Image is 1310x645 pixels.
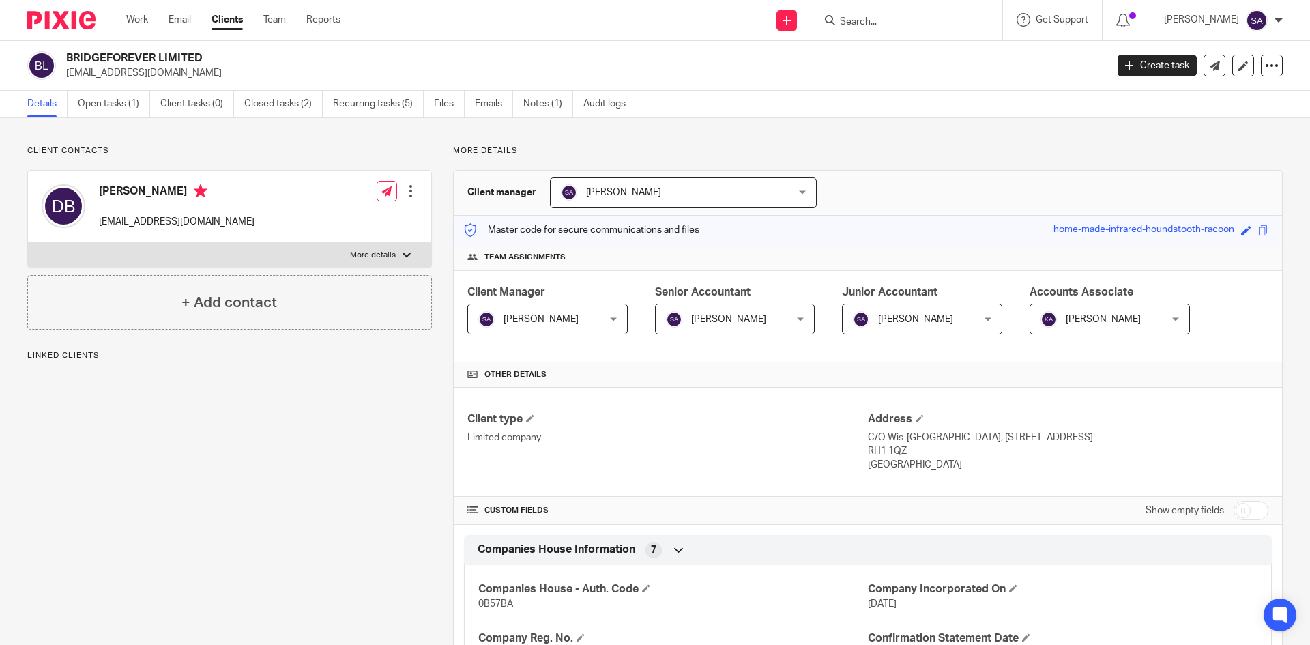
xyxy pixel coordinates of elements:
a: Open tasks (1) [78,91,150,117]
a: Client tasks (0) [160,91,234,117]
span: Get Support [1036,15,1088,25]
p: [GEOGRAPHIC_DATA] [868,458,1268,472]
img: Pixie [27,11,96,29]
h4: Client type [467,412,868,427]
div: home-made-infrared-houndstooth-racoon [1053,223,1234,238]
a: Reports [306,13,340,27]
h4: Companies House - Auth. Code [478,582,868,597]
p: RH1 1QZ [868,444,1268,458]
span: [PERSON_NAME] [586,188,661,197]
a: Clients [212,13,243,27]
span: [PERSON_NAME] [1066,315,1141,324]
i: Primary [194,184,207,198]
input: Search [839,16,961,29]
h4: Address [868,412,1268,427]
span: 0B57BA [478,599,513,609]
span: Companies House Information [478,543,635,557]
h3: Client manager [467,186,536,199]
h4: + Add contact [181,292,277,313]
span: [PERSON_NAME] [878,315,953,324]
span: Accounts Associate [1030,287,1133,298]
a: Emails [475,91,513,117]
span: Client Manager [467,287,545,298]
h4: [PERSON_NAME] [99,184,254,201]
a: Closed tasks (2) [244,91,323,117]
a: Work [126,13,148,27]
span: Junior Accountant [842,287,937,298]
a: Recurring tasks (5) [333,91,424,117]
p: More details [453,145,1283,156]
img: svg%3E [1246,10,1268,31]
h2: BRIDGEFOREVER LIMITED [66,51,891,66]
span: Other details [484,369,547,380]
img: svg%3E [561,184,577,201]
label: Show empty fields [1146,504,1224,517]
a: Team [263,13,286,27]
p: [EMAIL_ADDRESS][DOMAIN_NAME] [99,215,254,229]
span: [DATE] [868,599,897,609]
span: Senior Accountant [655,287,751,298]
img: svg%3E [478,311,495,328]
h4: CUSTOM FIELDS [467,505,868,516]
a: Details [27,91,68,117]
span: [PERSON_NAME] [691,315,766,324]
p: Limited company [467,431,868,444]
p: Master code for secure communications and files [464,223,699,237]
a: Email [169,13,191,27]
img: svg%3E [853,311,869,328]
p: More details [350,250,396,261]
p: C/O Wis-[GEOGRAPHIC_DATA], [STREET_ADDRESS] [868,431,1268,444]
p: [PERSON_NAME] [1164,13,1239,27]
img: svg%3E [1040,311,1057,328]
h4: Company Incorporated On [868,582,1257,597]
p: [EMAIL_ADDRESS][DOMAIN_NAME] [66,66,1097,80]
a: Create task [1118,55,1197,76]
p: Client contacts [27,145,432,156]
span: Team assignments [484,252,566,263]
span: [PERSON_NAME] [504,315,579,324]
p: Linked clients [27,350,432,361]
img: svg%3E [42,184,85,228]
img: svg%3E [27,51,56,80]
a: Audit logs [583,91,636,117]
a: Files [434,91,465,117]
span: 7 [651,543,656,557]
img: svg%3E [666,311,682,328]
a: Notes (1) [523,91,573,117]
